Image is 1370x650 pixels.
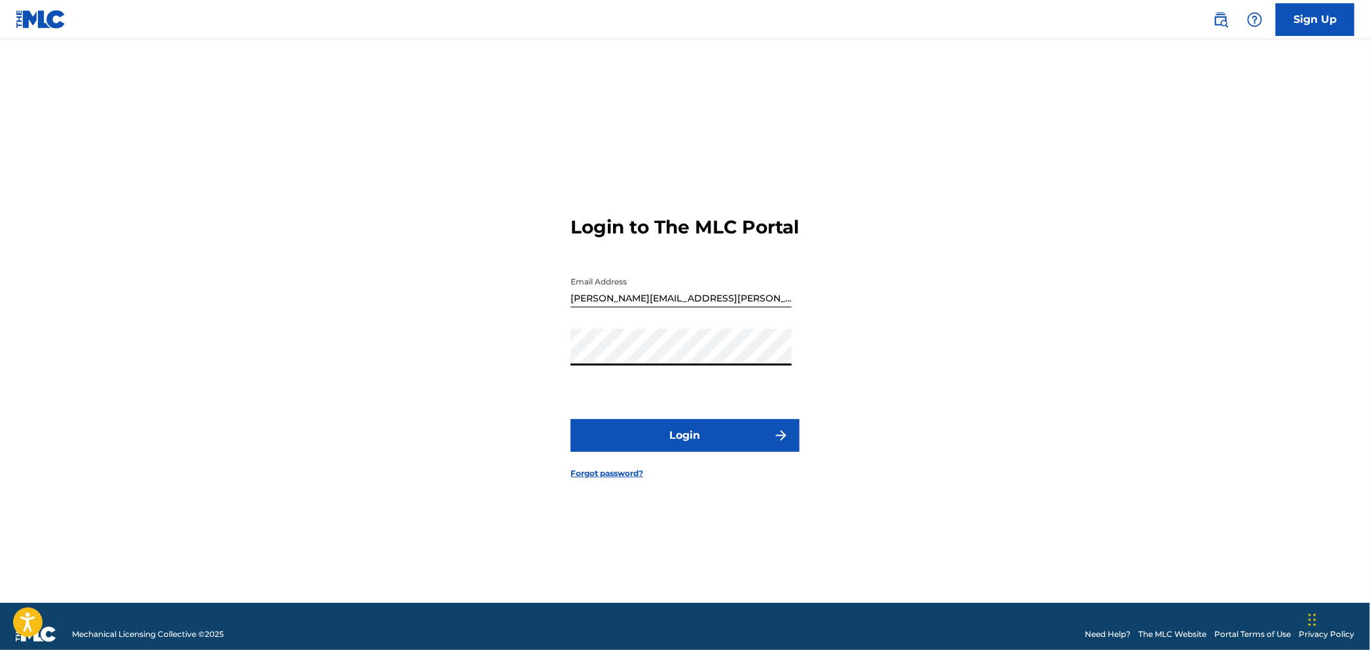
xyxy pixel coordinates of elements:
[1213,12,1229,27] img: search
[571,468,643,479] a: Forgot password?
[1299,628,1354,640] a: Privacy Policy
[16,10,66,29] img: MLC Logo
[1276,3,1354,36] a: Sign Up
[72,628,224,640] span: Mechanical Licensing Collective © 2025
[1247,12,1263,27] img: help
[571,419,799,452] button: Login
[1242,7,1268,33] div: Help
[1208,7,1234,33] a: Public Search
[571,216,799,239] h3: Login to The MLC Portal
[1085,628,1131,640] a: Need Help?
[773,428,789,443] img: f7272a7cc735f4ea7f67.svg
[1305,587,1370,650] iframe: Chat Widget
[1138,628,1206,640] a: The MLC Website
[1214,628,1291,640] a: Portal Terms of Use
[1309,600,1316,640] div: Drag
[16,626,56,642] img: logo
